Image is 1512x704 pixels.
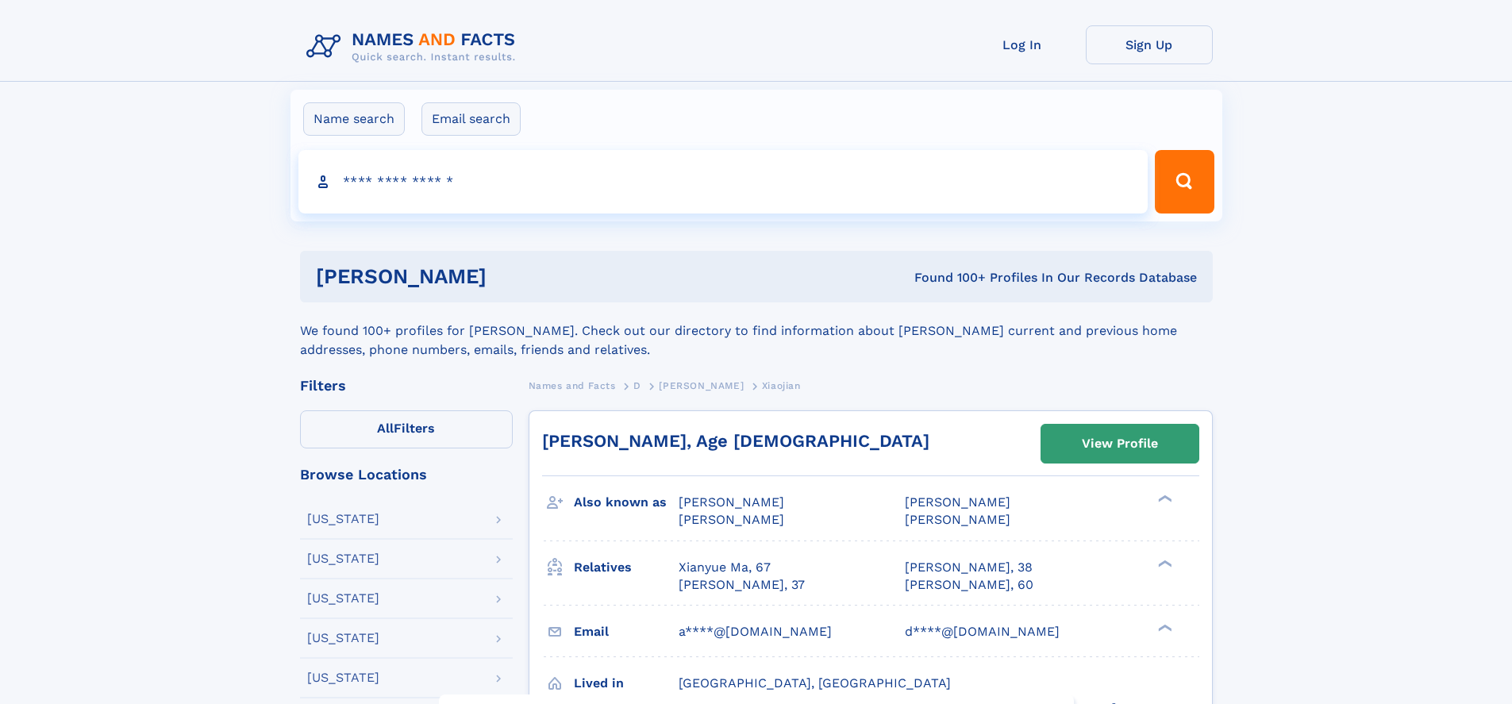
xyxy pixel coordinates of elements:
[762,380,801,391] span: Xiaojian
[1082,425,1158,462] div: View Profile
[300,25,529,68] img: Logo Names and Facts
[529,375,616,395] a: Names and Facts
[421,102,521,136] label: Email search
[300,302,1213,360] div: We found 100+ profiles for [PERSON_NAME]. Check out our directory to find information about [PERS...
[679,675,951,691] span: [GEOGRAPHIC_DATA], [GEOGRAPHIC_DATA]
[905,576,1033,594] a: [PERSON_NAME], 60
[679,512,784,527] span: [PERSON_NAME]
[307,552,379,565] div: [US_STATE]
[905,559,1033,576] a: [PERSON_NAME], 38
[700,269,1197,287] div: Found 100+ Profiles In Our Records Database
[905,512,1010,527] span: [PERSON_NAME]
[1086,25,1213,64] a: Sign Up
[298,150,1148,214] input: search input
[679,559,771,576] a: Xianyue Ma, 67
[1041,425,1198,463] a: View Profile
[574,618,679,645] h3: Email
[307,632,379,644] div: [US_STATE]
[1154,494,1173,504] div: ❯
[633,375,641,395] a: D
[303,102,405,136] label: Name search
[679,494,784,510] span: [PERSON_NAME]
[1154,622,1173,633] div: ❯
[1155,150,1214,214] button: Search Button
[905,494,1010,510] span: [PERSON_NAME]
[659,380,744,391] span: [PERSON_NAME]
[307,513,379,525] div: [US_STATE]
[316,267,701,287] h1: [PERSON_NAME]
[633,380,641,391] span: D
[300,467,513,482] div: Browse Locations
[959,25,1086,64] a: Log In
[307,592,379,605] div: [US_STATE]
[542,431,929,451] a: [PERSON_NAME], Age [DEMOGRAPHIC_DATA]
[377,421,394,436] span: All
[574,554,679,581] h3: Relatives
[307,671,379,684] div: [US_STATE]
[574,670,679,697] h3: Lived in
[300,379,513,393] div: Filters
[574,489,679,516] h3: Also known as
[300,410,513,448] label: Filters
[1154,558,1173,568] div: ❯
[679,576,805,594] a: [PERSON_NAME], 37
[659,375,744,395] a: [PERSON_NAME]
